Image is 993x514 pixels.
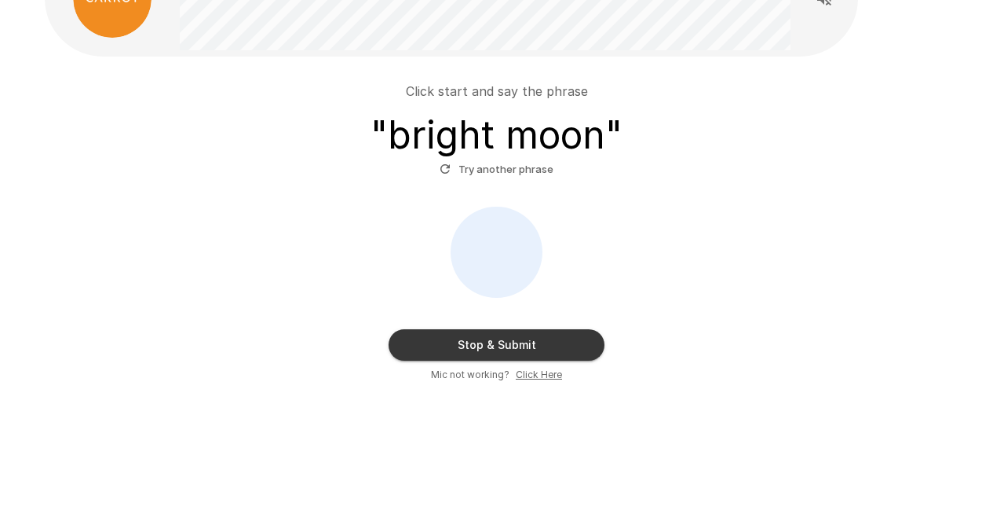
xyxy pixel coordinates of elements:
[431,367,509,383] span: Mic not working?
[406,82,588,101] p: Click start and say the phrase
[389,329,604,361] button: Stop & Submit
[516,369,562,380] u: Click Here
[371,113,622,157] h3: " bright moon "
[436,157,557,182] button: Try another phrase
